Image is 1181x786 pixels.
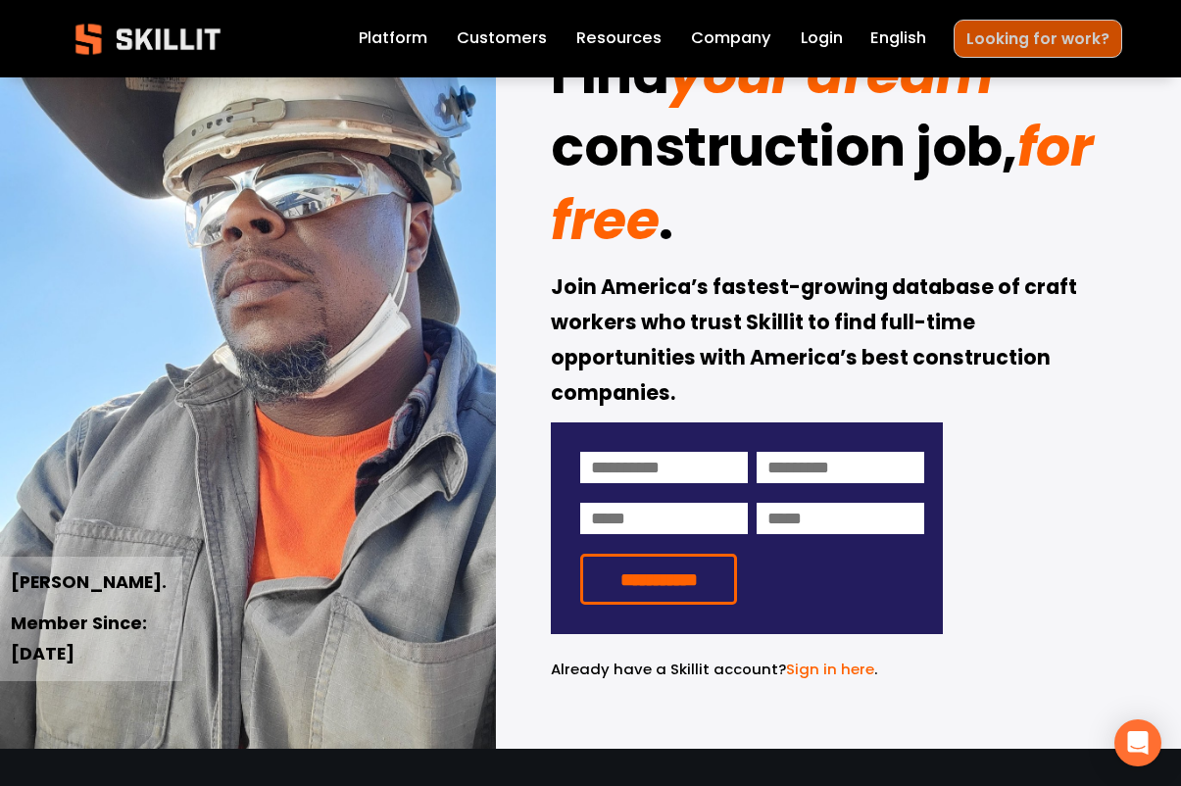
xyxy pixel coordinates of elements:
span: Already have a Skillit account? [551,659,786,679]
em: your dream [668,36,993,112]
img: Skillit [59,10,237,69]
strong: Join America’s fastest-growing database of craft workers who trust Skillit to find full-time oppo... [551,271,1081,413]
div: Open Intercom Messenger [1114,719,1161,766]
a: Login [801,25,843,53]
strong: construction job, [551,106,1017,199]
a: Looking for work? [954,20,1122,58]
p: . [551,658,943,681]
strong: [PERSON_NAME]. [11,568,167,599]
em: for free [551,109,1105,257]
div: language picker [870,25,926,53]
a: Customers [457,25,547,53]
a: Sign in here [786,659,874,679]
strong: . [659,179,672,272]
a: folder dropdown [576,25,662,53]
strong: Member Since: [DATE] [11,610,151,669]
strong: Find [551,33,668,126]
a: Platform [359,25,427,53]
a: Company [691,25,771,53]
span: Resources [576,26,662,51]
span: English [870,26,926,51]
